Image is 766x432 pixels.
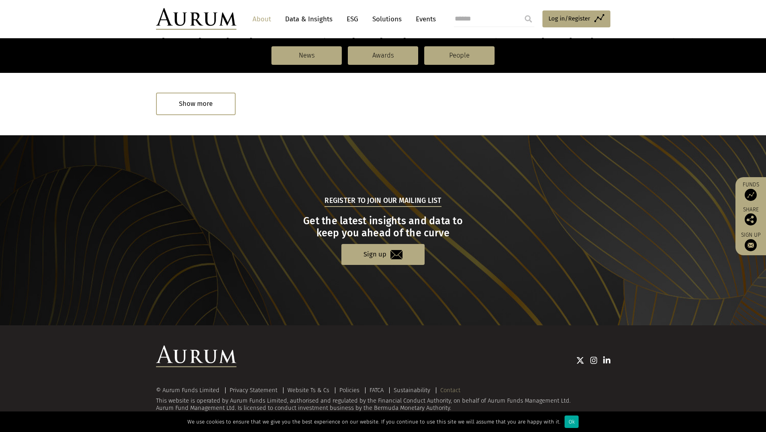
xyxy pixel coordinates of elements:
[590,356,598,364] img: Instagram icon
[548,14,590,23] span: Log in/Register
[739,207,762,225] div: Share
[248,12,275,27] a: About
[370,387,384,394] a: FATCA
[271,46,342,65] a: News
[745,239,757,251] img: Sign up to our newsletter
[520,11,536,27] input: Submit
[576,356,584,364] img: Twitter icon
[542,10,610,27] a: Log in/Register
[565,415,579,428] div: Ok
[288,387,329,394] a: Website Ts & Cs
[739,181,762,201] a: Funds
[603,356,610,364] img: Linkedin icon
[341,244,425,265] a: Sign up
[343,12,362,27] a: ESG
[339,387,359,394] a: Policies
[440,387,460,394] a: Contact
[230,387,277,394] a: Privacy Statement
[281,12,337,27] a: Data & Insights
[348,46,418,65] a: Awards
[156,345,236,367] img: Aurum Logo
[157,215,609,239] h3: Get the latest insights and data to keep you ahead of the curve
[156,8,236,30] img: Aurum
[394,387,430,394] a: Sustainability
[412,12,436,27] a: Events
[156,387,610,412] div: This website is operated by Aurum Funds Limited, authorised and regulated by the Financial Conduc...
[739,232,762,251] a: Sign up
[156,93,236,115] div: Show more
[368,12,406,27] a: Solutions
[324,196,441,207] h5: Register to join our mailing list
[156,387,224,393] div: © Aurum Funds Limited
[424,46,495,65] a: People
[745,213,757,225] img: Share this post
[745,189,757,201] img: Access Funds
